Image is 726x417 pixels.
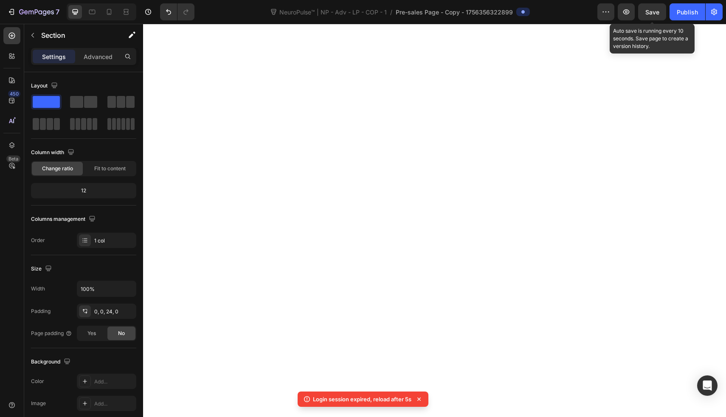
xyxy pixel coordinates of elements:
span: Yes [87,330,96,337]
div: Layout [31,80,59,92]
p: Advanced [84,52,113,61]
div: Color [31,378,44,385]
iframe: Design area [143,24,726,417]
div: Order [31,237,45,244]
div: 1 col [94,237,134,245]
div: Image [31,400,46,407]
span: Pre-sales Page - Copy - 1756356322899 [396,8,513,17]
div: Size [31,263,53,275]
div: Columns management [31,214,97,225]
button: Publish [670,3,705,20]
div: 12 [33,185,135,197]
p: Login session expired, reload after 5s [313,395,411,403]
span: No [118,330,125,337]
div: Background [31,356,72,368]
p: Section [41,30,111,40]
div: Add... [94,378,134,386]
div: 0, 0, 24, 0 [94,308,134,316]
div: 450 [8,90,20,97]
div: Add... [94,400,134,408]
span: Fit to content [94,165,126,172]
div: Padding [31,307,51,315]
span: Change ratio [42,165,73,172]
div: Page padding [31,330,72,337]
div: Undo/Redo [160,3,194,20]
button: 7 [3,3,63,20]
div: Column width [31,147,76,158]
p: Settings [42,52,66,61]
p: 7 [56,7,59,17]
span: / [390,8,392,17]
div: Width [31,285,45,293]
div: Publish [677,8,698,17]
span: NeuroPulse™ | NP - Adv - LP - COP - 1 [278,8,388,17]
input: Auto [77,281,136,296]
div: Beta [6,155,20,162]
span: Save [645,8,659,16]
button: Save [638,3,666,20]
div: Open Intercom Messenger [697,375,718,396]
